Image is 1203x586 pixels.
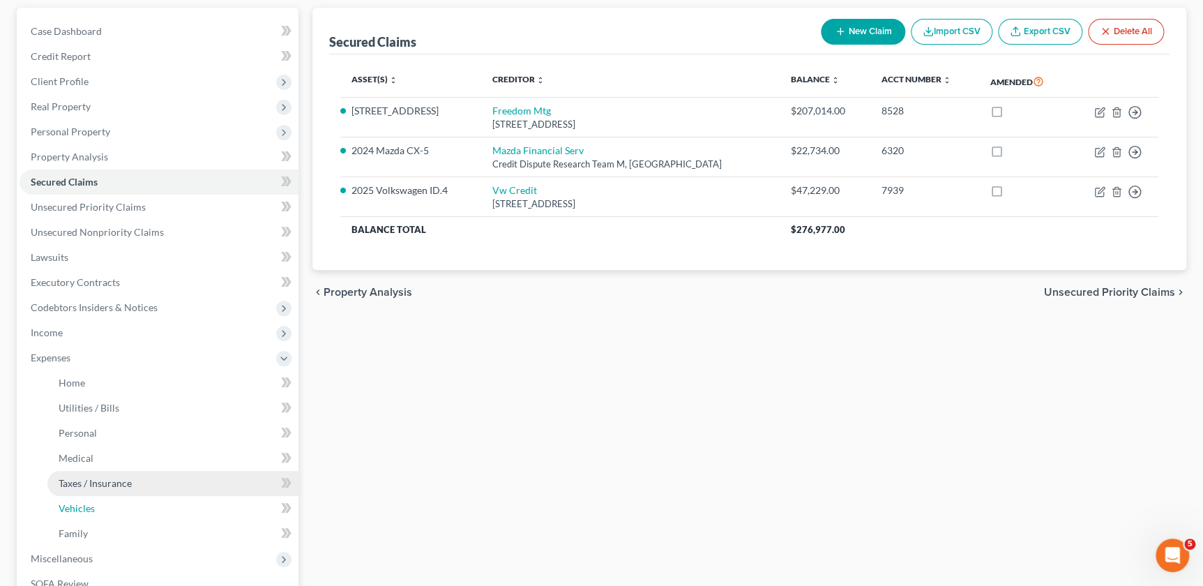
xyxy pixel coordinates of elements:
button: chevron_left Property Analysis [312,287,412,298]
button: Unsecured Priority Claims chevron_right [1044,287,1186,298]
div: Credit Dispute Research Team M, [GEOGRAPHIC_DATA] [492,158,769,171]
a: Vehicles [47,496,298,521]
th: Balance Total [340,217,779,242]
span: Family [59,527,88,539]
a: Lawsuits [20,245,298,270]
span: Property Analysis [324,287,412,298]
a: Home [47,370,298,396]
i: unfold_more [389,76,398,84]
span: Personal Property [31,126,110,137]
span: 5 [1184,539,1195,550]
span: Expenses [31,352,70,363]
a: Family [47,521,298,546]
th: Amended [979,66,1069,98]
div: $207,014.00 [790,104,858,118]
a: Property Analysis [20,144,298,170]
span: Utilities / Bills [59,402,119,414]
span: Unsecured Priority Claims [1044,287,1175,298]
a: Creditor unfold_more [492,74,545,84]
a: Balance unfold_more [790,74,839,84]
a: Mazda Financial Serv [492,144,584,156]
iframe: Intercom live chat [1156,539,1189,572]
span: Medical [59,452,93,464]
span: Income [31,326,63,338]
div: [STREET_ADDRESS] [492,197,769,211]
a: Secured Claims [20,170,298,195]
i: chevron_right [1175,287,1186,298]
div: 7939 [882,183,968,197]
li: 2025 Volkswagen ID.4 [351,183,469,197]
a: Medical [47,446,298,471]
span: Client Profile [31,75,89,87]
span: Case Dashboard [31,25,102,37]
div: Secured Claims [329,33,416,50]
button: New Claim [821,19,905,45]
div: 8528 [882,104,968,118]
span: Credit Report [31,50,91,62]
div: [STREET_ADDRESS] [492,118,769,131]
i: unfold_more [536,76,545,84]
span: Lawsuits [31,251,68,263]
li: [STREET_ADDRESS] [351,104,469,118]
span: Personal [59,427,97,439]
button: Delete All [1088,19,1164,45]
span: Unsecured Nonpriority Claims [31,226,164,238]
a: Unsecured Priority Claims [20,195,298,220]
span: Real Property [31,100,91,112]
span: Vehicles [59,502,95,514]
a: Executory Contracts [20,270,298,295]
span: Taxes / Insurance [59,477,132,489]
i: unfold_more [831,76,839,84]
a: Taxes / Insurance [47,471,298,496]
span: Miscellaneous [31,553,93,564]
i: chevron_left [312,287,324,298]
span: Codebtors Insiders & Notices [31,301,158,313]
a: Acct Number unfold_more [882,74,951,84]
a: Personal [47,421,298,446]
div: $22,734.00 [790,144,858,158]
span: Home [59,377,85,389]
button: Import CSV [911,19,992,45]
a: Credit Report [20,44,298,69]
a: Vw Credit [492,184,537,196]
div: 6320 [882,144,968,158]
li: 2024 Mazda CX-5 [351,144,469,158]
a: Case Dashboard [20,19,298,44]
span: Property Analysis [31,151,108,163]
a: Export CSV [998,19,1082,45]
a: Utilities / Bills [47,396,298,421]
span: $276,977.00 [790,224,845,235]
a: Unsecured Nonpriority Claims [20,220,298,245]
span: Secured Claims [31,176,98,188]
a: Asset(s) unfold_more [351,74,398,84]
span: Unsecured Priority Claims [31,201,146,213]
i: unfold_more [943,76,951,84]
span: Executory Contracts [31,276,120,288]
div: $47,229.00 [790,183,858,197]
a: Freedom Mtg [492,105,551,117]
